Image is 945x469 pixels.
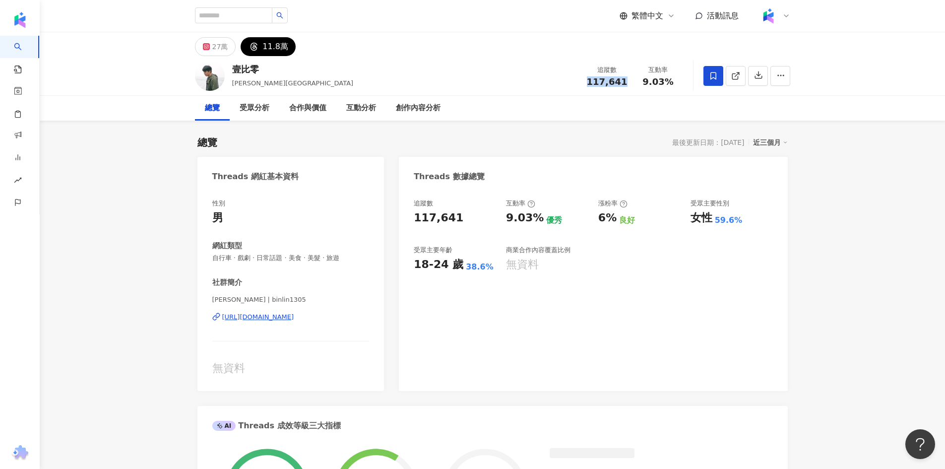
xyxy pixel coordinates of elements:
div: 59.6% [715,215,743,226]
div: 9.03% [506,210,544,226]
iframe: Help Scout Beacon - Open [905,429,935,459]
div: 互動分析 [346,102,376,114]
div: 追蹤數 [587,65,628,75]
img: chrome extension [10,445,30,461]
div: Threads 成效等級三大指標 [212,420,341,431]
div: 38.6% [466,262,494,272]
div: 互動率 [506,199,535,208]
div: 男 [212,210,223,226]
div: 無資料 [212,361,370,376]
div: 漲粉率 [598,199,628,208]
button: 11.8萬 [241,37,296,56]
div: 女性 [691,210,712,226]
span: rise [14,170,22,193]
span: 9.03% [642,77,673,87]
span: 活動訊息 [707,11,739,20]
div: 受眾分析 [240,102,269,114]
div: 27萬 [212,40,228,54]
div: 良好 [619,215,635,226]
div: Threads 數據總覽 [414,171,484,182]
div: 互動率 [639,65,677,75]
div: 受眾主要性別 [691,199,729,208]
div: 11.8萬 [262,40,288,54]
div: 總覽 [197,135,217,149]
a: search [14,36,34,74]
span: search [276,12,283,19]
div: 網紅類型 [212,241,242,251]
div: 商業合作內容覆蓋比例 [506,246,570,255]
div: Threads 網紅基本資料 [212,171,299,182]
span: [PERSON_NAME] | binlin1305 [212,295,370,304]
div: 6% [598,210,617,226]
img: logo icon [12,12,28,28]
div: AI [212,421,236,431]
img: Kolr%20app%20icon%20%281%29.png [759,6,778,25]
div: 總覽 [205,102,220,114]
div: 合作與價值 [289,102,326,114]
div: 性別 [212,199,225,208]
div: 創作內容分析 [396,102,441,114]
a: [URL][DOMAIN_NAME] [212,313,370,322]
div: 117,641 [414,210,463,226]
div: 優秀 [546,215,562,226]
img: KOL Avatar [195,61,225,91]
span: 繁體中文 [631,10,663,21]
div: 追蹤數 [414,199,433,208]
div: 18-24 歲 [414,257,463,272]
button: 27萬 [195,37,236,56]
div: 社群簡介 [212,277,242,288]
span: 117,641 [587,76,628,87]
div: 壹比零 [232,63,354,75]
div: 無資料 [506,257,539,272]
div: [URL][DOMAIN_NAME] [222,313,294,322]
span: [PERSON_NAME][GEOGRAPHIC_DATA] [232,79,354,87]
div: 受眾主要年齡 [414,246,452,255]
div: 近三個月 [753,136,788,149]
span: 自行車 · 戲劇 · 日常話題 · 美食 · 美髮 · 旅遊 [212,254,370,263]
div: 最後更新日期：[DATE] [672,138,744,146]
